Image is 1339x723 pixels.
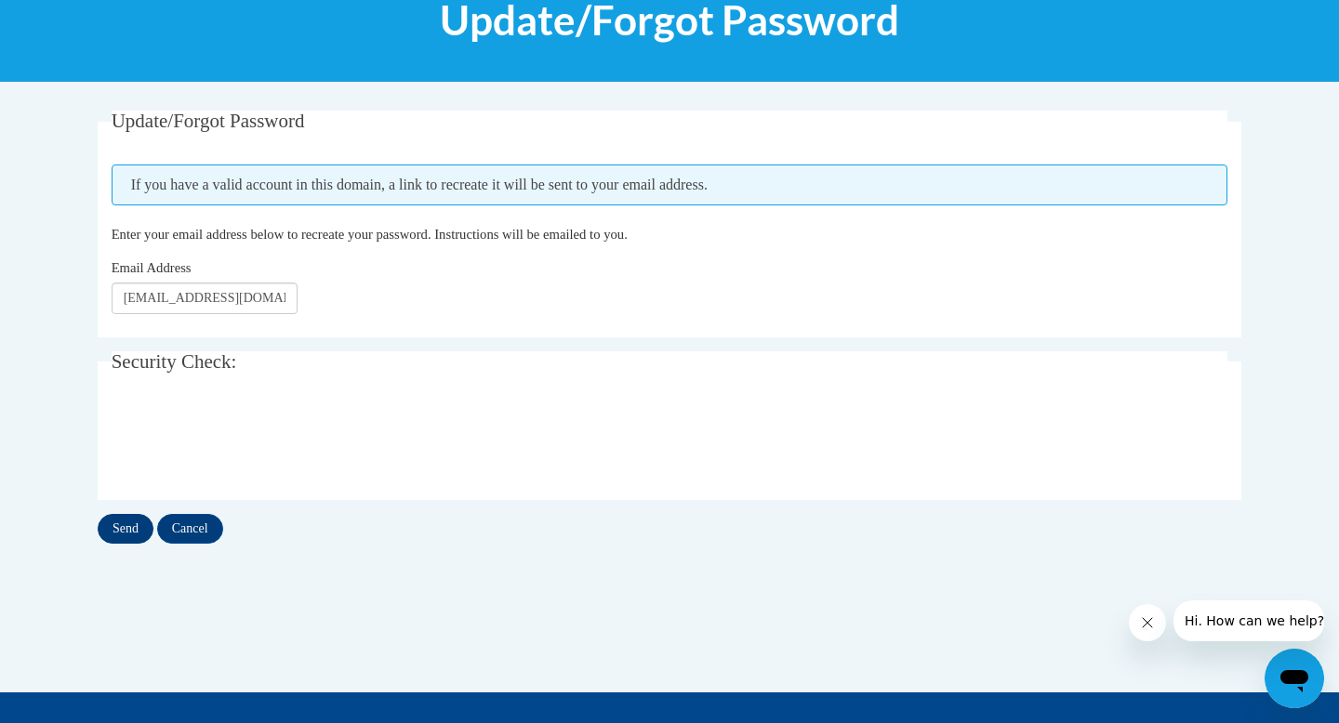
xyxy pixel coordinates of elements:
iframe: Button to launch messaging window [1265,649,1324,708]
span: Security Check: [112,350,237,373]
iframe: Close message [1129,604,1166,641]
span: If you have a valid account in this domain, a link to recreate it will be sent to your email addr... [112,164,1228,205]
iframe: Message from company [1173,600,1324,641]
iframe: reCAPTCHA [112,404,394,477]
span: Enter your email address below to recreate your password. Instructions will be emailed to you. [112,227,628,242]
span: Email Address [112,260,192,275]
span: Update/Forgot Password [112,110,305,132]
input: Send [98,514,153,544]
input: Cancel [157,514,223,544]
input: Email [112,283,298,314]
